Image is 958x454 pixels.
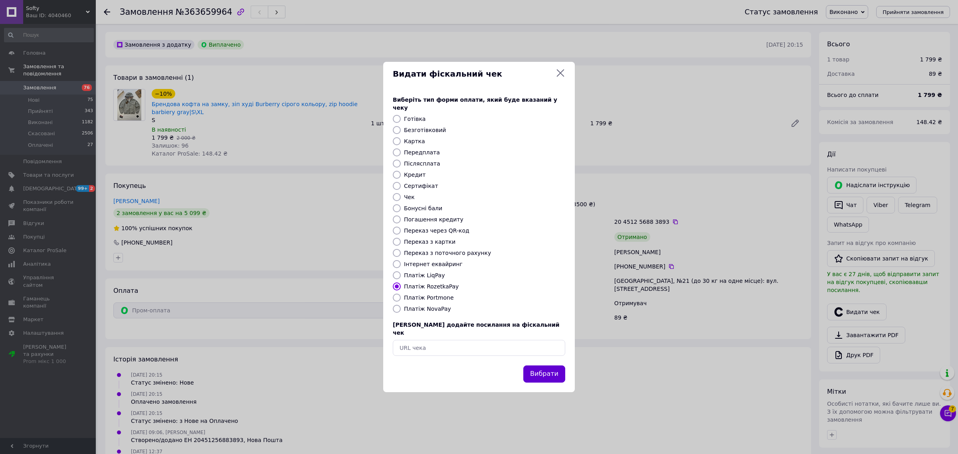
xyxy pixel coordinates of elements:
label: Інтернет еквайринг [404,261,463,267]
label: Переказ через QR-код [404,227,469,234]
span: [PERSON_NAME] додайте посилання на фіскальний чек [393,322,560,336]
label: Сертифікат [404,183,438,189]
label: Платіж LiqPay [404,272,445,278]
label: Переказ з поточного рахунку [404,250,491,256]
label: Платіж NovaPay [404,306,451,312]
span: Виберіть тип форми оплати, який буде вказаний у чеку [393,97,557,111]
button: Вибрати [523,365,565,383]
span: Видати фіскальний чек [393,68,552,80]
label: Кредит [404,172,426,178]
label: Чек [404,194,415,200]
label: Погашення кредиту [404,216,463,223]
label: Готівка [404,116,426,122]
input: URL чека [393,340,565,356]
label: Картка [404,138,425,144]
label: Передплата [404,149,440,156]
label: Безготівковий [404,127,446,133]
label: Платіж Portmone [404,294,454,301]
label: Бонусні бали [404,205,442,211]
label: Переказ з картки [404,239,455,245]
label: Післясплата [404,160,440,167]
label: Платіж RozetkaPay [404,283,459,290]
